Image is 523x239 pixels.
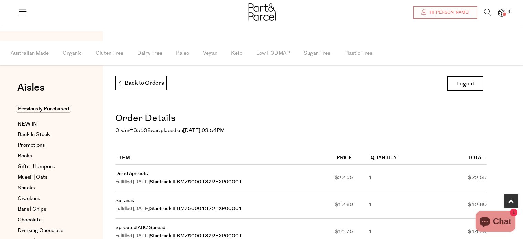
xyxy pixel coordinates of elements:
[231,41,242,65] span: Keto
[369,165,421,192] td: 1
[18,195,40,203] span: Crackers
[18,120,37,128] span: NEW IN
[18,216,42,224] span: Chocolate
[18,131,80,139] a: Back In Stock
[447,76,483,91] a: Logout
[335,192,369,219] td: $12.60
[16,105,71,113] span: Previously Purchased
[115,178,335,186] div: Fulfilled [DATE]
[304,41,330,65] span: Sugar Free
[183,127,225,134] mark: [DATE] 03:54PM
[18,184,35,192] span: Snacks
[115,127,487,135] p: Order was placed on
[17,80,45,95] span: Aisles
[413,6,477,19] a: Hi [PERSON_NAME]
[18,163,80,171] a: Gifts | Hampers
[150,178,242,185] a: Startrack #IBMZ50001322EXP00001
[115,224,165,231] a: Sprouted ABC Spread
[335,152,369,165] th: Price
[11,41,49,65] span: Australian Made
[17,83,45,100] a: Aisles
[421,165,487,192] td: $22.55
[18,216,80,224] a: Chocolate
[369,192,421,219] td: 1
[498,9,505,17] a: 4
[18,141,45,150] span: Promotions
[150,205,242,212] a: Startrack #IBMZ50001322EXP00001
[473,211,517,233] inbox-online-store-chat: Shopify online store chat
[18,120,80,128] a: NEW IN
[248,3,276,21] img: Part&Parcel
[130,127,151,134] mark: #65538
[115,111,487,127] h2: Order Details
[115,197,134,204] a: Sultanas
[115,170,148,177] a: Dried Apricots
[115,76,167,90] a: Back to Orders
[176,41,189,65] span: Paleo
[428,10,469,15] span: Hi [PERSON_NAME]
[18,195,80,203] a: Crackers
[18,141,80,150] a: Promotions
[18,163,55,171] span: Gifts | Hampers
[18,227,80,235] a: Drinking Chocolate
[421,152,487,165] th: Total
[18,173,47,182] span: Muesli | Oats
[117,76,164,90] p: Back to Orders
[18,152,32,160] span: Books
[137,41,162,65] span: Dairy Free
[335,165,369,192] td: $22.55
[115,205,335,213] div: Fulfilled [DATE]
[344,41,372,65] span: Plastic Free
[369,152,421,165] th: Quantity
[18,184,80,192] a: Snacks
[421,192,487,219] td: $12.60
[18,227,63,235] span: Drinking Chocolate
[115,152,335,165] th: Item
[63,41,82,65] span: Organic
[18,173,80,182] a: Muesli | Oats
[506,9,512,15] span: 4
[18,205,80,214] a: Bars | Chips
[18,131,50,139] span: Back In Stock
[18,152,80,160] a: Books
[203,41,217,65] span: Vegan
[256,41,290,65] span: Low FODMAP
[18,105,80,113] a: Previously Purchased
[18,205,46,214] span: Bars | Chips
[96,41,123,65] span: Gluten Free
